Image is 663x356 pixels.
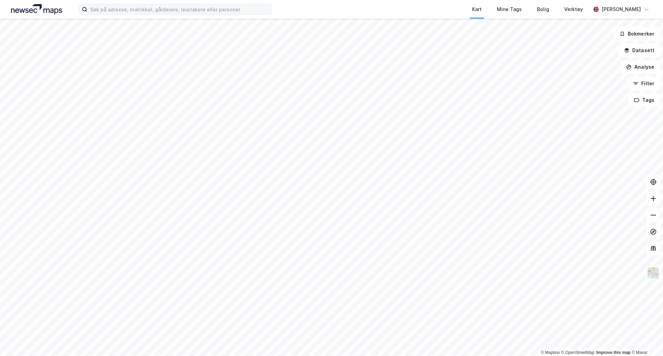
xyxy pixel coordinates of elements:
button: Tags [628,93,660,107]
button: Analyse [620,60,660,74]
div: Verktøy [564,5,583,13]
iframe: Chat Widget [628,323,663,356]
input: Søk på adresse, matrikkel, gårdeiere, leietakere eller personer [87,4,272,15]
button: Datasett [618,44,660,57]
button: Filter [627,77,660,90]
div: Mine Tags [497,5,522,13]
div: Bolig [537,5,549,13]
a: Improve this map [596,350,631,355]
a: OpenStreetMap [561,350,595,355]
div: Kontrollprogram for chat [628,323,663,356]
div: [PERSON_NAME] [602,5,641,13]
div: Kart [472,5,482,13]
img: Z [647,267,660,280]
img: logo.a4113a55bc3d86da70a041830d287a7e.svg [11,4,62,15]
a: Mapbox [541,350,560,355]
button: Bokmerker [614,27,660,41]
